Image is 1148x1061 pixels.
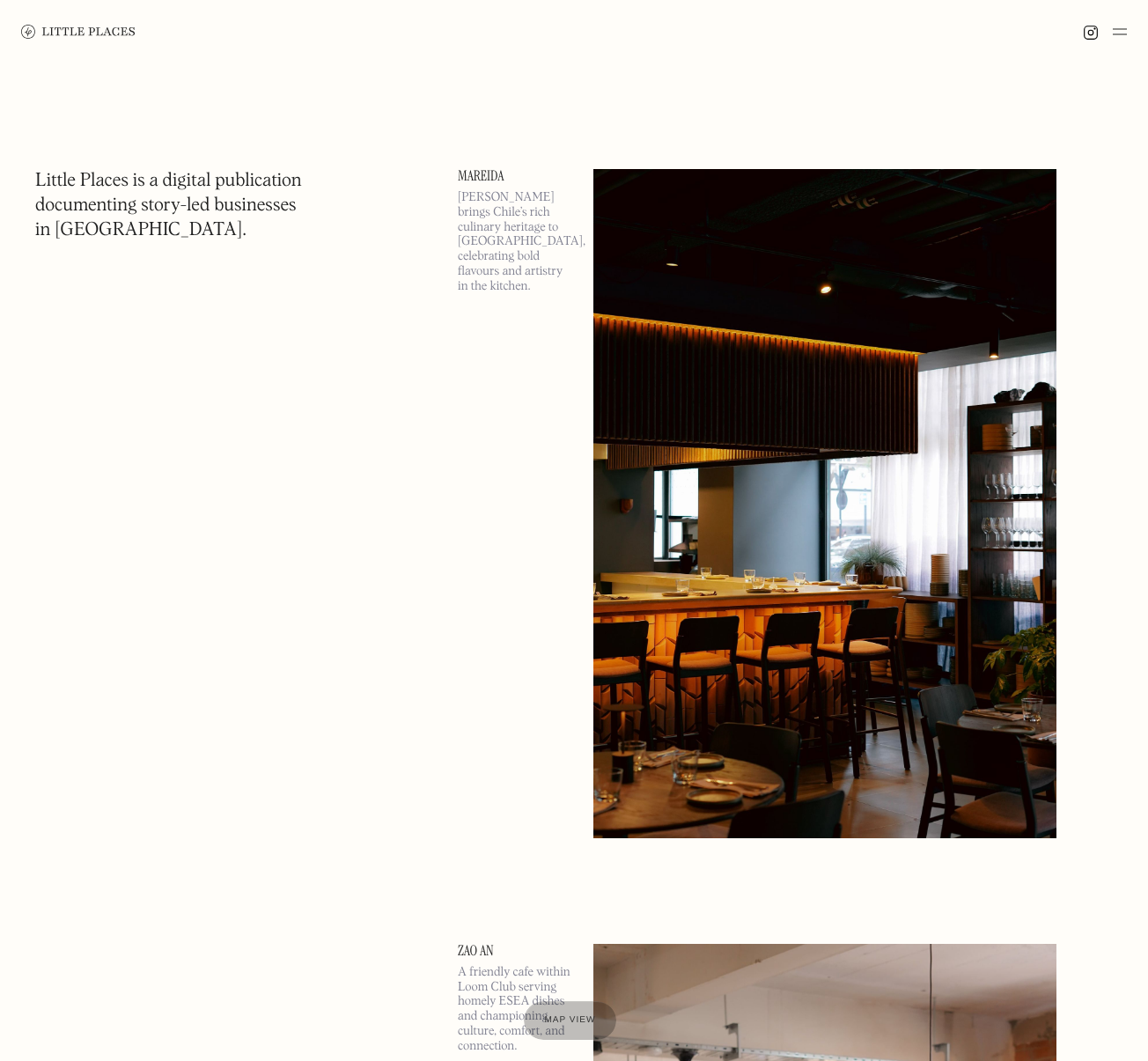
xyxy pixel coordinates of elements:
[35,169,302,243] h1: Little Places is a digital publication documenting story-led businesses in [GEOGRAPHIC_DATA].
[458,190,572,294] p: [PERSON_NAME] brings Chile’s rich culinary heritage to [GEOGRAPHIC_DATA], celebrating bold flavou...
[524,1001,617,1040] a: Map view
[545,1015,596,1025] span: Map view
[458,944,572,958] a: Zao An
[458,965,572,1054] p: A friendly cafe within Loom Club serving homely ESEA dishes and championing culture, comfort, and...
[593,169,1056,838] img: Mareida
[458,169,572,183] a: Mareida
